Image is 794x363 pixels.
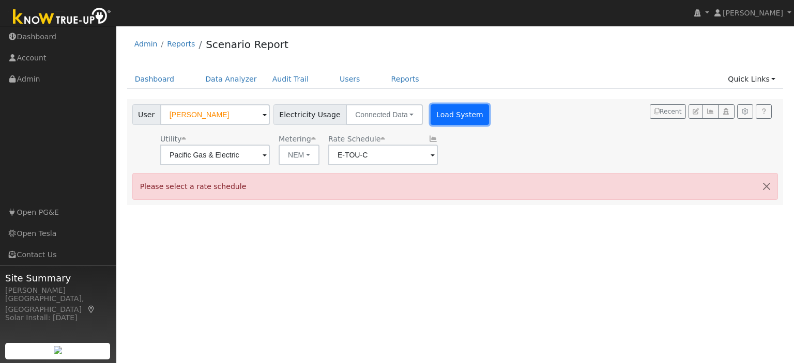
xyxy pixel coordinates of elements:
a: Map [87,305,96,313]
span: Electricity Usage [273,104,346,125]
a: Users [332,70,368,89]
a: Scenario Report [206,38,288,51]
a: Data Analyzer [197,70,265,89]
button: Edit User [689,104,703,119]
span: Site Summary [5,271,111,285]
button: Login As [718,104,734,119]
div: [PERSON_NAME] [5,285,111,296]
div: Utility [160,134,270,145]
button: Load System [431,104,490,125]
button: Recent [650,104,686,119]
a: Reports [384,70,427,89]
img: retrieve [54,346,62,354]
span: Alias: HEV2A [328,135,385,143]
a: Quick Links [720,70,783,89]
div: Solar Install: [DATE] [5,312,111,323]
span: User [132,104,161,125]
a: Help Link [756,104,772,119]
button: Close [756,173,777,199]
a: Audit Trail [265,70,316,89]
button: Multi-Series Graph [703,104,719,119]
a: Dashboard [127,70,182,89]
input: Select a Utility [160,145,270,165]
input: Select a User [160,104,270,125]
div: Metering [279,134,319,145]
button: Settings [737,104,753,119]
span: Please select a rate schedule [140,182,247,191]
img: Know True-Up [8,6,116,29]
input: Select a Rate Schedule [328,145,438,165]
button: NEM [279,145,319,165]
span: [PERSON_NAME] [723,9,783,17]
a: Reports [167,40,195,48]
button: Connected Data [346,104,423,125]
a: Admin [134,40,158,48]
div: [GEOGRAPHIC_DATA], [GEOGRAPHIC_DATA] [5,293,111,315]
